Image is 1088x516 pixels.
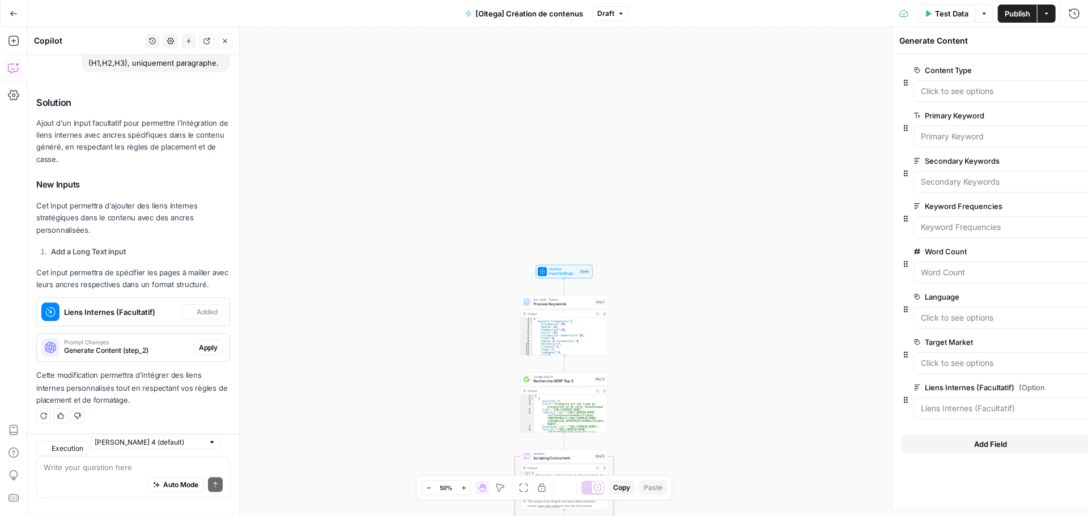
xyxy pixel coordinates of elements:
[533,297,593,302] span: Run Code · Python
[520,411,534,425] div: 6
[520,326,532,329] div: 4
[913,65,1045,76] label: Content Type
[520,394,534,397] div: 1
[921,312,1088,323] input: Click to see options
[520,397,534,400] div: 2
[594,377,605,382] div: Step 4
[935,8,968,19] span: Test Data
[913,291,1045,302] label: Language
[913,155,1045,167] label: Secondary Keywords
[148,477,203,492] button: Auto Mode
[36,267,230,291] p: Cet input permettra de spécifier les pages à mailler avec leurs ancres respectives dans un format...
[639,480,667,495] button: Paste
[528,389,592,393] div: Output
[197,307,218,317] span: Added
[36,177,230,192] h3: New Inputs
[520,449,608,509] div: IterationScraping ConcurrentStep 5Output[ "Prospecto | Spécialiste en développement des affaires ...
[913,382,1045,393] label: Liens Internes (Facultatif)
[520,329,532,331] div: 5
[520,317,532,320] div: 1
[533,455,592,461] span: Scraping Concurrent
[36,117,230,165] p: Ajout d'un input facultatif pour permettre l'intégration de liens internes avec ancres spécifique...
[36,200,230,236] p: Cet input permettra d'ajouter des liens internes stratégiques dans le contenu avec des ancres per...
[613,483,630,493] span: Copy
[520,340,532,343] div: 9
[440,483,452,492] span: 50%
[34,35,142,46] div: Copilot
[36,97,230,108] h2: Solution
[563,432,565,449] g: Edge from step_4 to step_5
[520,351,532,354] div: 13
[533,451,592,456] span: Iteration
[921,86,1088,97] input: Click to see options
[520,348,532,351] div: 12
[1019,382,1053,393] span: (Optional)
[533,301,593,307] span: Process Keywords
[520,408,534,411] div: 5
[520,471,531,474] div: 1
[199,343,218,353] span: Apply
[529,320,532,323] span: Toggle code folding, rows 2 through 51
[528,466,592,470] div: Output
[520,354,532,357] div: 14
[594,454,605,459] div: Step 5
[520,400,534,403] div: 3
[538,504,560,508] span: Copy the output
[64,340,189,346] span: Prompt Changes
[475,8,583,19] span: [Oltega] Création de contenus
[36,441,88,456] button: Execution
[520,265,608,278] div: WorkflowInput SettingsInputs
[529,317,532,320] span: Toggle code folding, rows 1 through 61
[520,403,534,408] div: 4
[533,378,592,384] span: Recherche SERP Top 5
[52,443,83,454] span: Execution
[549,271,577,276] span: Input Settings
[64,306,177,318] span: Liens Internes (Facultatif)
[520,337,532,340] div: 8
[917,5,975,23] button: Test Data
[520,346,532,348] div: 11
[913,201,1045,212] label: Keyword Frequencies
[913,110,1045,121] label: Primary Keyword
[51,247,126,256] strong: Add a Long Text input
[520,323,532,326] div: 3
[579,269,589,274] div: Inputs
[458,5,590,23] button: [Oltega] Création de contenus
[530,394,533,397] span: Toggle code folding, rows 1 through 102
[520,343,532,346] div: 10
[592,6,630,21] button: Draft
[520,425,534,428] div: 7
[530,397,533,400] span: Toggle code folding, rows 2 through 34
[998,5,1037,23] button: Publish
[95,437,203,448] input: Claude Sonnet 4 (default)
[549,267,577,271] span: Workflow
[528,471,530,474] span: Toggle code folding, rows 1 through 3
[520,295,608,355] div: Run Code · PythonProcess KeywordsStep 1Output{ "keyword_frequencies":{ "prospection":70, "agence"...
[595,300,605,305] div: Step 1
[181,305,223,319] button: Added
[597,8,614,19] span: Draft
[520,372,608,432] div: Google SearchRecherche SERP Top 5Step 4Output[ { "position":1, "title":"Prospecto est une firme d...
[163,480,198,490] span: Auto Mode
[921,357,1088,369] input: Click to see options
[533,374,592,379] span: Google Search
[899,35,968,46] textarea: Generate Content
[974,438,1007,450] span: Add Field
[36,369,230,406] p: Cette modification permettra d'intégrer des liens internes personnalisés tout en respectant vos r...
[194,340,223,355] button: Apply
[913,336,1045,348] label: Target Market
[609,480,635,495] button: Copy
[644,483,662,493] span: Paste
[520,320,532,323] div: 2
[563,355,565,372] g: Edge from step_1 to step_4
[64,346,189,356] span: Generate Content (step_2)
[913,246,1045,257] label: Word Count
[528,312,592,316] div: Output
[528,499,605,508] div: This output is too large & has been abbreviated for review. to view the full content.
[520,331,532,334] div: 6
[563,278,565,295] g: Edge from start to step_1
[1005,8,1030,19] span: Publish
[520,334,532,337] div: 7
[520,428,534,440] div: 8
